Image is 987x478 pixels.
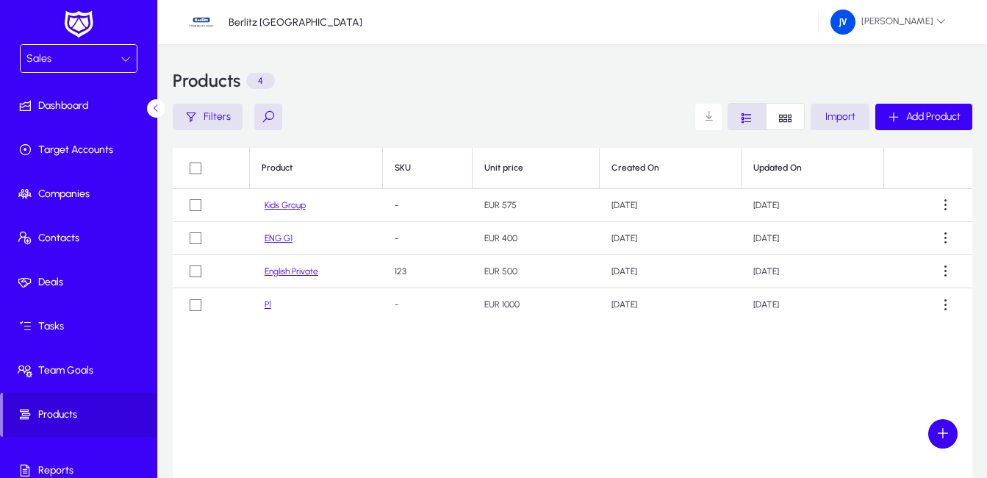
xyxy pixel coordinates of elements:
span: Target Accounts [3,143,160,157]
span: Dashboard [3,99,160,113]
div: SKU [395,163,411,174]
a: P1 [265,299,271,310]
td: [DATE] [742,288,885,321]
a: Contacts [3,216,160,260]
span: Team Goals [3,363,160,378]
button: Filters [173,104,243,130]
td: EUR 575 [473,189,600,222]
span: Add Product [906,110,961,123]
a: ENG G1 [265,233,292,244]
td: [DATE] [600,222,742,255]
div: Unit price [484,163,587,174]
div: Unit price [484,163,523,174]
td: 123 [383,255,472,288]
span: Tasks [3,319,160,334]
mat-button-toggle-group: Font Style [728,103,805,130]
td: [DATE] [600,288,742,321]
div: SKU [395,163,459,174]
span: [PERSON_NAME] [830,10,946,35]
span: Filters [204,110,231,123]
div: Product [262,163,292,174]
a: Team Goals [3,349,160,393]
p: 4 [246,73,275,89]
a: Dashboard [3,84,160,128]
a: Companies [3,172,160,216]
div: Product [262,163,370,174]
div: Created On [611,163,729,174]
td: - [383,288,472,321]
td: [DATE] [742,189,885,222]
span: Import [825,110,855,123]
td: EUR 1000 [473,288,600,321]
span: Deals [3,275,160,290]
td: - [383,189,472,222]
p: Berlitz [GEOGRAPHIC_DATA] [229,16,362,29]
h3: Products [173,72,240,90]
button: Import [811,104,869,130]
td: [DATE] [600,189,742,222]
a: Kids Group [265,200,306,211]
div: Updated On [753,163,802,174]
div: Updated On [753,163,872,174]
td: EUR 500 [473,255,600,288]
img: 162.png [830,10,855,35]
button: Add Product [875,104,972,130]
div: Created On [611,163,659,174]
button: [PERSON_NAME] [819,9,958,35]
span: Sales [26,52,51,65]
span: Companies [3,187,160,201]
a: English Private [265,266,318,277]
td: EUR 400 [473,222,600,255]
td: [DATE] [742,255,885,288]
a: Deals [3,260,160,304]
td: [DATE] [600,255,742,288]
span: Products [3,407,157,422]
td: [DATE] [742,222,885,255]
img: 34.jpg [187,8,215,36]
span: Contacts [3,231,160,246]
td: - [383,222,472,255]
img: white-logo.png [60,9,97,40]
a: Target Accounts [3,128,160,172]
span: Reports [3,463,160,478]
a: Tasks [3,304,160,349]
